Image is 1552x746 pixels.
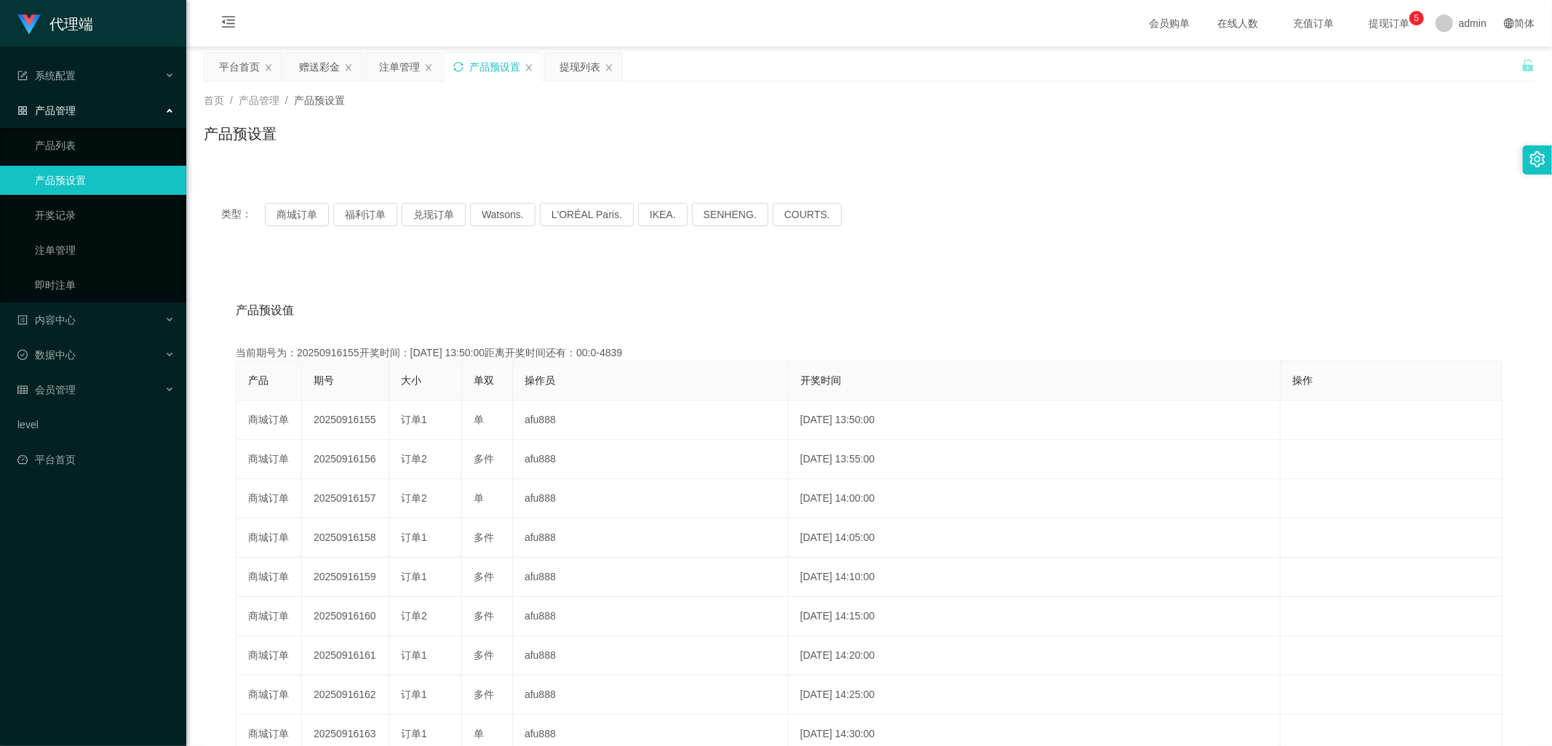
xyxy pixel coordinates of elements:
[204,95,224,106] span: 首页
[302,401,389,440] td: 20250916155
[17,315,28,325] i: 图标: profile
[302,597,389,636] td: 20250916160
[474,649,494,661] span: 多件
[17,385,28,395] i: 图标: table
[294,95,345,106] span: 产品预设置
[469,53,520,81] div: 产品预设置
[401,492,427,504] span: 订单2
[236,675,302,715] td: 商城订单
[299,53,340,81] div: 赠送彩金
[1286,18,1341,28] span: 充值订单
[302,675,389,715] td: 20250916162
[17,105,28,116] i: 图标: appstore-o
[789,636,1281,675] td: [DATE] 14:20:00
[17,105,76,116] span: 产品管理
[1361,18,1417,28] span: 提现订单
[236,597,302,636] td: 商城订单
[474,728,484,739] span: 单
[513,558,789,597] td: afu888
[424,63,433,72] i: 图标: close
[474,492,484,504] span: 单
[789,558,1281,597] td: [DATE] 14:10:00
[236,558,302,597] td: 商城订单
[35,201,175,230] a: 开奖记录
[1504,18,1514,28] i: 图标: global
[333,203,397,226] button: 福利订单
[1529,151,1545,167] i: 图标: setting
[401,610,427,622] span: 订单2
[379,53,420,81] div: 注单管理
[789,518,1281,558] td: [DATE] 14:05:00
[236,479,302,518] td: 商城订单
[219,53,260,81] div: 平台首页
[401,374,421,386] span: 大小
[1414,11,1420,25] p: 5
[17,17,93,29] a: 代理端
[789,401,1281,440] td: [DATE] 13:50:00
[474,571,494,582] span: 多件
[264,63,273,72] i: 图标: close
[401,728,427,739] span: 订单1
[1409,11,1424,25] sup: 5
[401,532,427,543] span: 订单1
[638,203,688,226] button: IKEA.
[204,1,253,47] i: 图标: menu-fold
[236,518,302,558] td: 商城订单
[314,374,334,386] span: 期号
[789,479,1281,518] td: [DATE] 14:00:00
[236,302,294,319] span: 产品预设值
[204,123,276,145] h1: 产品预设置
[401,453,427,465] span: 订单2
[401,689,427,700] span: 订单1
[17,350,28,360] i: 图标: check-circle-o
[302,636,389,675] td: 20250916161
[525,63,533,72] i: 图标: close
[35,270,175,300] a: 即时注单
[17,410,175,439] a: level
[605,63,613,72] i: 图标: close
[773,203,842,226] button: COURTS.
[789,597,1281,636] td: [DATE] 14:15:00
[344,63,353,72] i: 图标: close
[513,401,789,440] td: afu888
[453,62,463,72] i: 图标: sync
[513,440,789,479] td: afu888
[513,675,789,715] td: afu888
[474,453,494,465] span: 多件
[236,345,1503,361] div: 当前期号为：20250916155开奖时间：[DATE] 13:50:00距离开奖时间还有：00:0-4839
[525,374,555,386] span: 操作员
[17,70,76,81] span: 系统配置
[230,95,233,106] span: /
[401,571,427,582] span: 订单1
[239,95,279,106] span: 产品管理
[265,203,329,226] button: 商城订单
[236,636,302,675] td: 商城订单
[474,689,494,700] span: 多件
[513,518,789,558] td: afu888
[17,71,28,81] i: 图标: form
[35,166,175,195] a: 产品预设置
[513,636,789,675] td: afu888
[17,349,76,361] span: 数据中心
[401,414,427,425] span: 订单1
[302,479,389,518] td: 20250916157
[692,203,768,226] button: SENHENG.
[800,374,841,386] span: 开奖时间
[49,1,93,47] h1: 代理端
[789,675,1281,715] td: [DATE] 14:25:00
[474,414,484,425] span: 单
[1292,374,1313,386] span: 操作
[402,203,466,226] button: 兑现订单
[17,15,41,35] img: logo.9652507e.png
[474,610,494,622] span: 多件
[17,445,175,474] a: 图标: dashboard平台首页
[221,203,265,226] span: 类型：
[474,532,494,543] span: 多件
[248,374,268,386] span: 产品
[513,597,789,636] td: afu888
[474,374,494,386] span: 单双
[789,440,1281,479] td: [DATE] 13:55:00
[302,440,389,479] td: 20250916156
[17,314,76,326] span: 内容中心
[17,384,76,396] span: 会员管理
